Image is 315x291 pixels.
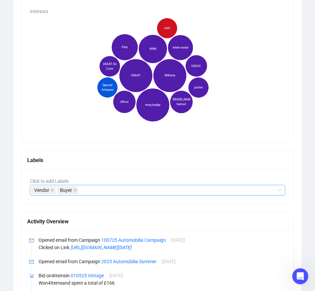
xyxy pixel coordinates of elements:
a: [URL][DOMAIN_NAME][DATE] [70,245,131,250]
a: 2025 Automobilia Summer [101,259,156,264]
span: shopping-cart [29,274,34,278]
a: 010525 Vintage [71,273,104,278]
p: Bid on 4 Item s in [39,272,285,279]
span: white metal [173,45,188,50]
span: mail [29,260,34,264]
a: 100725 Automobilia Campaign [101,237,166,243]
span: smiley reaction [11,223,17,230]
div: Labels [27,156,288,164]
span: mail [29,238,34,243]
span: wing badge [145,102,161,107]
button: go back [4,3,17,15]
p: Opened email from Campaign [39,236,285,244]
span: officer [120,99,129,104]
button: Expand window [105,3,118,15]
span: 😐 [6,223,11,230]
span: Click to add Labels [30,178,69,184]
div: Close [118,3,130,15]
span: Militaria [165,73,175,78]
p: Clicked on [39,244,285,251]
span: 😃 [11,223,17,230]
p: Won 4 Item s and spent a total of £ 166 [39,279,285,287]
iframe: Intercom live chat [292,268,308,284]
span: Pilot [122,45,128,50]
span: Interests [30,9,48,14]
div: Activity Overview [27,217,288,226]
p: Opened email from Campaign [39,258,285,265]
span: USAAC [191,64,201,68]
span: Link [60,245,131,250]
span: Buyer [60,187,72,194]
span: neutral face reaction [6,223,11,230]
span: Vendor [31,186,56,194]
span: shirt [164,26,170,30]
span: close [51,189,54,192]
span: jacket [194,85,203,90]
span: [DATE] [171,237,185,243]
span: Special Antiques [99,83,115,92]
span: [DATE] [162,259,176,264]
span: [PERSON_NAME] helmet [170,97,193,106]
span: Vendor [34,187,49,194]
span: Buyer [57,186,78,194]
span: USAAF Air Crew [102,62,118,71]
span: WWII [149,47,156,51]
span: USAAF [131,73,140,78]
span: close [73,189,77,192]
span: [DATE] [109,273,123,278]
